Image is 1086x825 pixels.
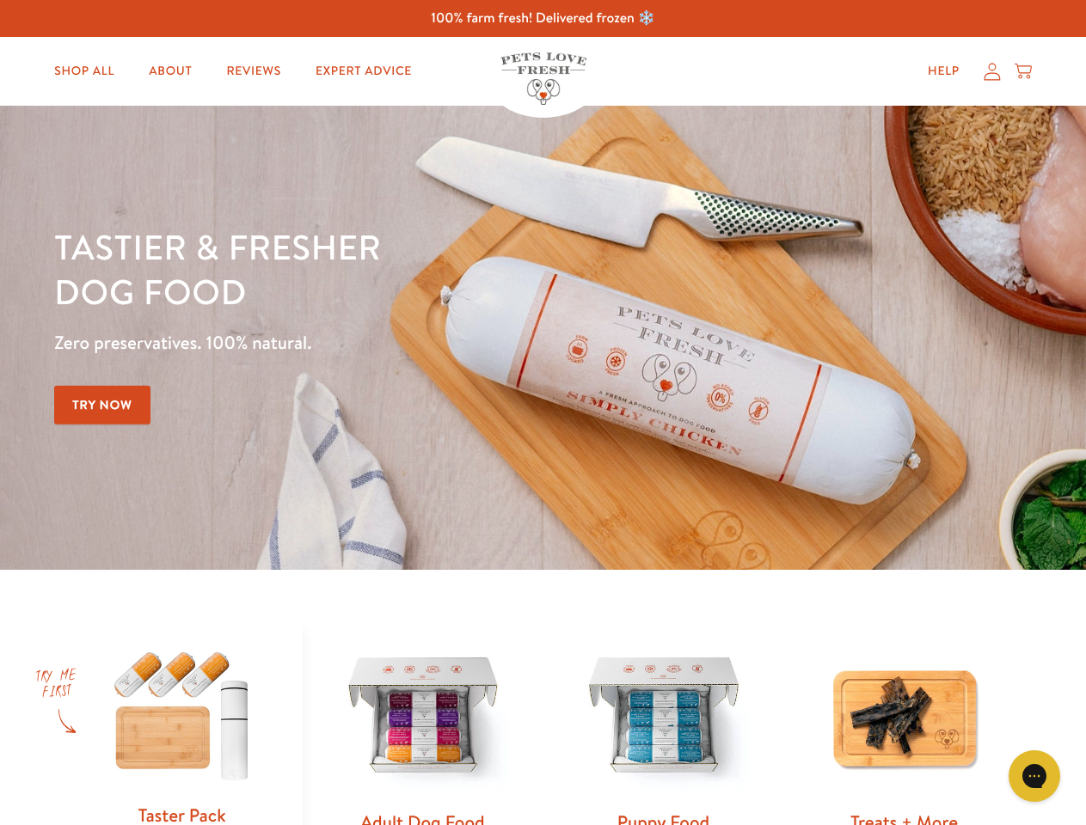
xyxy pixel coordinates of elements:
[914,54,973,89] a: Help
[500,52,586,105] img: Pets Love Fresh
[40,54,128,89] a: Shop All
[302,54,426,89] a: Expert Advice
[54,327,706,358] p: Zero preservatives. 100% natural.
[54,224,706,314] h1: Tastier & fresher dog food
[212,54,294,89] a: Reviews
[1000,744,1069,808] iframe: Gorgias live chat messenger
[135,54,206,89] a: About
[54,386,150,425] a: Try Now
